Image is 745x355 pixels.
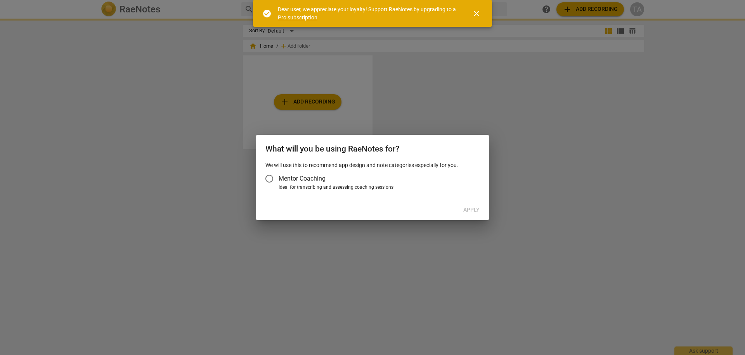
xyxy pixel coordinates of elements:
[265,144,480,154] h2: What will you be using RaeNotes for?
[262,9,272,18] span: check_circle
[278,14,317,21] a: Pro subscription
[265,169,480,191] div: Account type
[467,4,486,23] button: Close
[472,9,481,18] span: close
[279,184,477,191] div: Ideal for transcribing and assessing coaching sessions
[265,161,480,169] p: We will use this to recommend app design and note categories especially for you.
[278,5,458,21] div: Dear user, we appreciate your loyalty! Support RaeNotes by upgrading to a
[279,174,326,183] span: Mentor Coaching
